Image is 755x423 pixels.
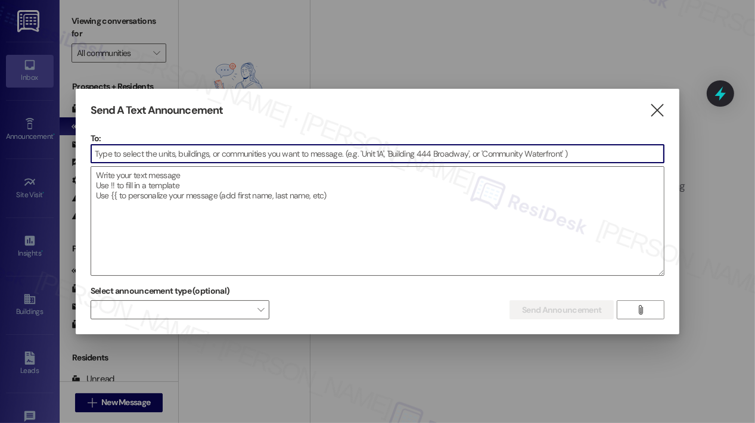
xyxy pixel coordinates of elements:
label: Select announcement type (optional) [91,282,230,300]
span: Send Announcement [522,304,601,316]
i:  [636,305,645,315]
i:  [649,104,665,117]
p: To: [91,132,665,144]
button: Send Announcement [509,300,614,319]
h3: Send A Text Announcement [91,104,223,117]
input: Type to select the units, buildings, or communities you want to message. (e.g. 'Unit 1A', 'Buildi... [91,145,664,163]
